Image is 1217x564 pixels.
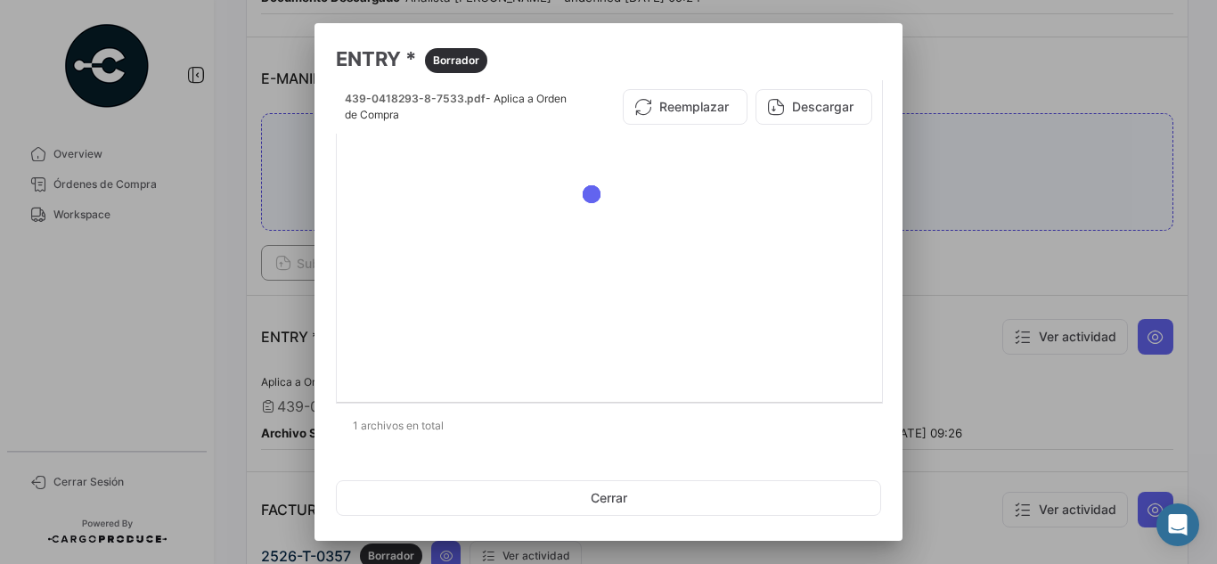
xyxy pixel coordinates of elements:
button: Reemplazar [623,89,747,125]
span: Borrador [433,53,479,69]
button: Descargar [756,89,872,125]
span: 439-0418293-8-7533.pdf [345,92,486,105]
h3: ENTRY * [336,45,881,73]
button: Cerrar [336,480,881,516]
div: Abrir Intercom Messenger [1156,503,1199,546]
div: 1 archivos en total [336,404,881,448]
